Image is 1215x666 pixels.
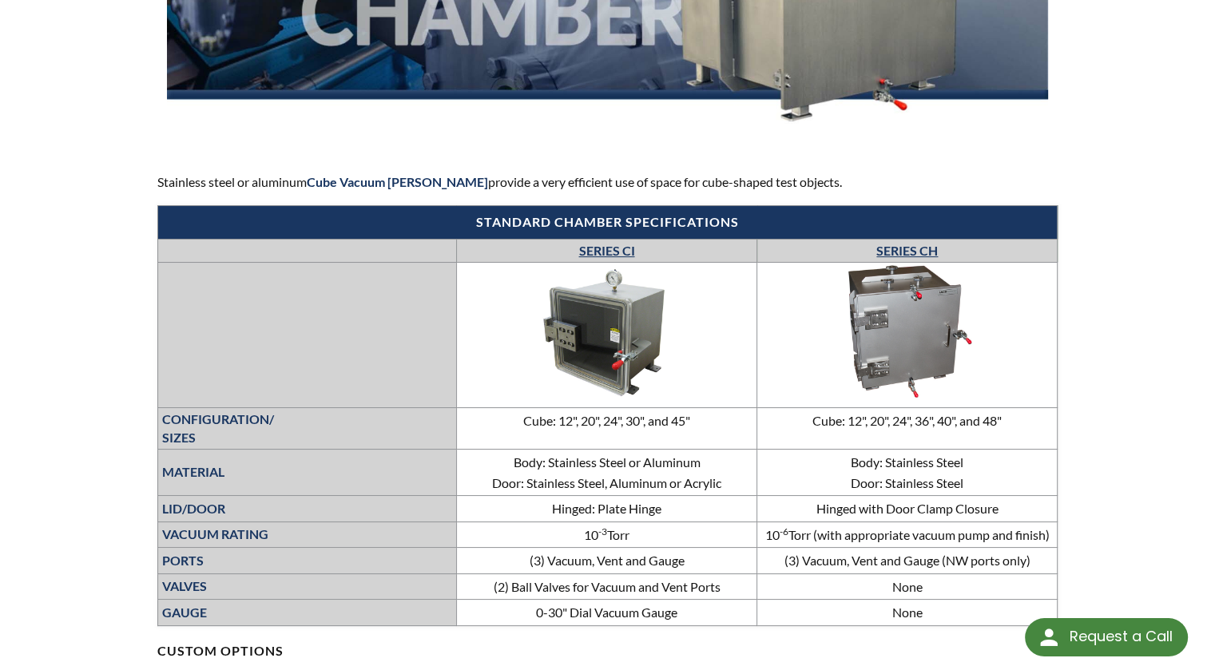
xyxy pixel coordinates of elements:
[1036,624,1062,650] img: round button
[456,449,756,495] td: Body: Stainless Steel or Aluminum Door: Stainless Steel, Aluminum or Acrylic
[757,496,1058,522] td: Hinged with Door Clamp Closure
[157,496,456,522] th: LID/DOOR
[598,525,607,537] sup: -3
[157,626,1058,660] h4: CUSTOM OPTIONS
[1069,618,1172,655] div: Request a Call
[157,521,456,548] th: VACUUM RATING
[157,573,456,600] th: VALVES
[486,265,726,400] img: Series CC—Cube Chamber image
[757,408,1058,450] td: Cube: 12", 20", 24", 36", 40", and 48"
[578,243,634,258] a: SERIES CI
[166,214,1050,231] h4: Standard chamber specifications
[456,600,756,626] td: 0-30" Dial Vacuum Gauge
[307,174,488,189] strong: Cube Vacuum [PERSON_NAME]
[757,521,1058,548] td: 10 Torr (with appropriate vacuum pump and finish)
[456,408,756,450] td: Cube: 12", 20", 24", 30", and 45"
[456,573,756,600] td: (2) Ball Valves for Vacuum and Vent Ports
[780,525,788,537] sup: -6
[757,449,1058,495] td: Body: Stainless Steel Door: Stainless Steel
[456,521,756,548] td: 10 Torr
[157,449,456,495] th: MATERIAL
[757,600,1058,626] td: None
[456,548,756,574] td: (3) Vacuum, Vent and Gauge
[456,496,756,522] td: Hinged: Plate Hinge
[788,265,1027,400] img: Series CH Cube Chamber image
[757,573,1058,600] td: None
[157,172,1058,192] p: Stainless steel or aluminum provide a very efficient use of space for cube-shaped test objects.
[157,600,456,626] th: GAUGE
[157,408,456,450] th: CONFIGURATION/ SIZES
[757,548,1058,574] td: (3) Vacuum, Vent and Gauge (NW ports only)
[1025,618,1188,656] div: Request a Call
[876,243,938,258] a: SERIES CH
[157,548,456,574] th: PORTS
